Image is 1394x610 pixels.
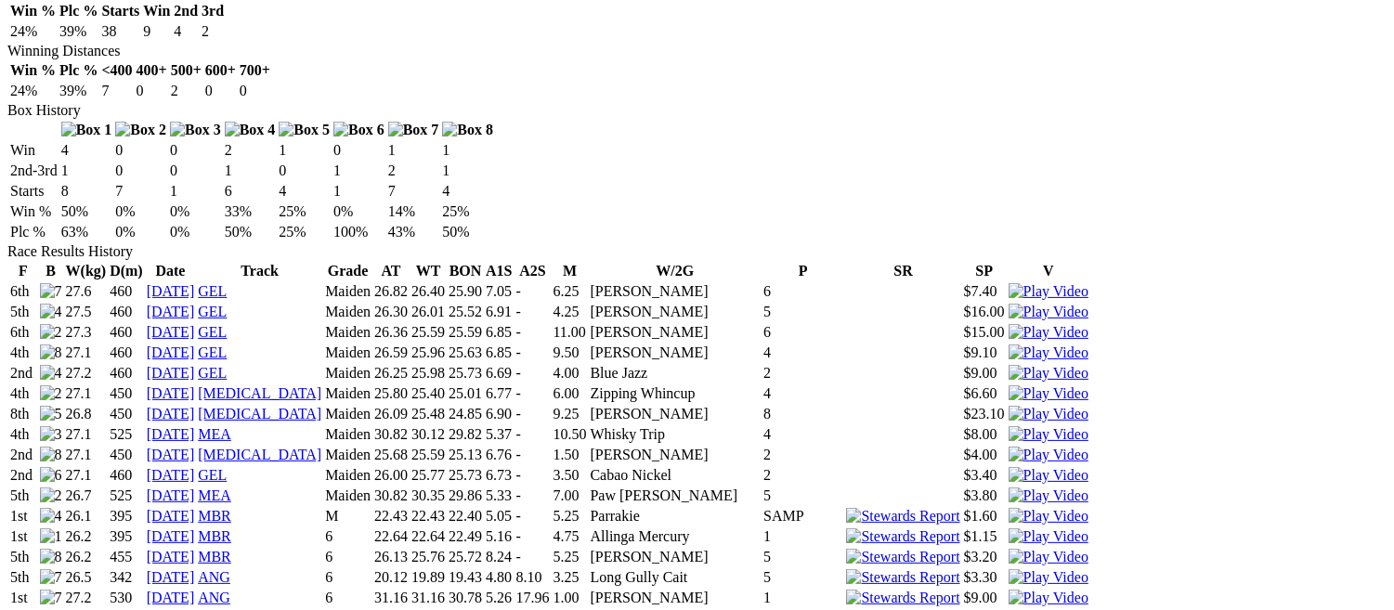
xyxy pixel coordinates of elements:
td: 6 [762,323,843,342]
th: A1S [485,262,513,280]
img: Play Video [1009,304,1088,320]
th: F [9,262,37,280]
td: 6.85 [485,323,513,342]
img: Play Video [1009,447,1088,463]
td: $9.00 [963,364,1006,383]
td: 43% [387,223,440,241]
td: 2 [387,162,440,180]
td: 50% [60,202,113,221]
th: Plc % [59,2,98,20]
td: 39% [59,82,98,100]
a: [MEDICAL_DATA] [198,406,321,422]
td: 0 [136,82,168,100]
img: Box 2 [115,122,166,138]
th: 400+ [136,61,168,80]
td: 26.09 [373,405,409,423]
td: - [515,344,550,362]
a: Watch Replay on Watchdog [1009,344,1088,360]
td: 1 [60,162,113,180]
th: SP [963,262,1006,280]
td: 8th [9,405,37,423]
td: 100% [332,223,385,241]
a: View replay [1009,508,1088,524]
td: 14% [387,202,440,221]
td: 6th [9,282,37,301]
td: 10.50 [552,425,587,444]
td: 6 [762,282,843,301]
td: 26.36 [373,323,409,342]
a: [DATE] [147,487,195,503]
a: View replay [1009,549,1088,565]
td: 2 [201,22,225,41]
img: 2 [40,385,62,402]
td: 2 [224,141,277,160]
img: 4 [40,508,62,525]
td: - [515,384,550,403]
td: 6 [224,182,277,201]
img: Play Video [1009,549,1088,565]
td: 26.30 [373,303,409,321]
img: Stewards Report [846,569,959,586]
td: 4th [9,425,37,444]
td: Maiden [324,364,371,383]
td: 2nd [9,364,37,383]
td: 0 [169,162,222,180]
td: 7 [100,82,133,100]
a: Watch Replay on Watchdog [1009,304,1088,319]
th: D(m) [109,262,144,280]
td: 24% [9,22,57,41]
th: Win % [9,61,57,80]
td: 460 [109,344,144,362]
td: 24% [9,82,57,100]
td: Maiden [324,282,371,301]
div: Winning Distances [7,43,1387,59]
td: 11.00 [552,323,587,342]
td: - [515,425,550,444]
th: SR [845,262,960,280]
td: $6.60 [963,384,1006,403]
td: 2nd-3rd [9,162,59,180]
td: 27.1 [65,446,108,464]
a: [DATE] [147,467,195,483]
td: 27.1 [65,425,108,444]
td: $9.10 [963,344,1006,362]
td: 27.1 [65,384,108,403]
img: Box 7 [388,122,439,138]
td: Maiden [324,405,371,423]
a: [DATE] [147,528,195,544]
th: AT [373,262,409,280]
td: 0% [114,202,167,221]
td: 4.25 [552,303,587,321]
td: 2 [762,364,843,383]
a: GEL [198,344,227,360]
td: 26.8 [65,405,108,423]
td: Maiden [324,384,371,403]
a: MBR [198,528,231,544]
th: Starts [100,2,140,20]
img: Stewards Report [846,528,959,545]
td: 6.90 [485,405,513,423]
th: B [39,262,63,280]
th: V [1008,262,1089,280]
img: Box 4 [225,122,276,138]
td: 8 [762,405,843,423]
td: 33% [224,202,277,221]
a: [DATE] [147,590,195,605]
td: 6.77 [485,384,513,403]
img: Stewards Report [846,590,959,606]
td: 1 [332,182,385,201]
td: 0 [332,141,385,160]
td: 50% [224,223,277,241]
a: ANG [198,590,230,605]
td: $7.40 [963,282,1006,301]
td: 25.01 [448,384,483,403]
td: - [515,364,550,383]
td: 7 [387,182,440,201]
td: 0 [169,141,222,160]
td: 27.1 [65,344,108,362]
img: 7 [40,569,62,586]
a: View replay [1009,528,1088,544]
td: 2 [170,82,202,100]
td: [PERSON_NAME] [589,405,761,423]
a: Watch Replay on Watchdog [1009,385,1088,401]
